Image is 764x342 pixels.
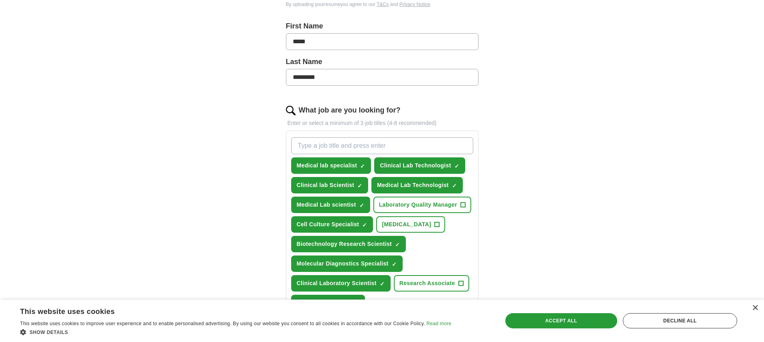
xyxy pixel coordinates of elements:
[297,240,392,248] span: Biotechnology Research Scientist
[452,183,457,189] span: ✓
[377,181,449,189] span: Medical Lab Technologist
[380,161,451,170] span: Clinical Lab Technologist
[286,1,478,8] div: By uploading your resume you agree to our and .
[376,216,445,233] button: [MEDICAL_DATA]
[291,295,365,311] button: Molecular Biologist✓
[454,163,459,169] span: ✓
[399,279,455,288] span: Research Associate
[297,279,377,288] span: Clinical Laboratory Scientist
[394,275,469,292] button: Research Associate
[286,21,478,32] label: First Name
[382,220,431,229] span: [MEDICAL_DATA]
[20,328,451,336] div: Show details
[426,321,451,326] a: Read more, opens a new window
[291,177,369,193] button: Clinical lab Scientist✓
[380,281,385,287] span: ✓
[286,119,478,127] p: Enter or select a minimum of 3 job titles (4-8 recommended)
[297,161,357,170] span: Medical lab specialist
[392,261,397,268] span: ✓
[360,163,365,169] span: ✓
[377,2,389,7] a: T&Cs
[299,105,401,116] label: What job are you looking for?
[374,157,465,174] button: Clinical Lab Technologist✓
[297,260,389,268] span: Molecular Diagnostics Specialist
[752,305,758,311] div: Close
[373,197,471,213] button: Laboratory Quality Manager
[286,56,478,67] label: Last Name
[399,2,430,7] a: Privacy Notice
[297,201,356,209] span: Medical Lab scientist
[297,299,351,307] span: Molecular Biologist
[362,222,367,228] span: ✓
[297,181,355,189] span: Clinical lab Scientist
[20,304,431,316] div: This website uses cookies
[357,183,362,189] span: ✓
[379,201,457,209] span: Laboratory Quality Manager
[623,313,737,328] div: Decline all
[291,255,403,272] button: Molecular Diagnostics Specialist✓
[291,236,406,252] button: Biotechnology Research Scientist✓
[371,177,463,193] button: Medical Lab Technologist✓
[20,321,425,326] span: This website uses cookies to improve user experience and to enable personalised advertising. By u...
[297,220,359,229] span: Cell Culture Specialist
[291,157,371,174] button: Medical lab specialist✓
[291,216,373,233] button: Cell Culture Specialist✓
[359,202,364,209] span: ✓
[30,330,68,335] span: Show details
[395,241,400,248] span: ✓
[505,313,617,328] div: Accept all
[291,197,370,213] button: Medical Lab scientist✓
[291,275,391,292] button: Clinical Laboratory Scientist✓
[291,137,473,154] input: Type a job title and press enter
[286,106,296,115] img: search.png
